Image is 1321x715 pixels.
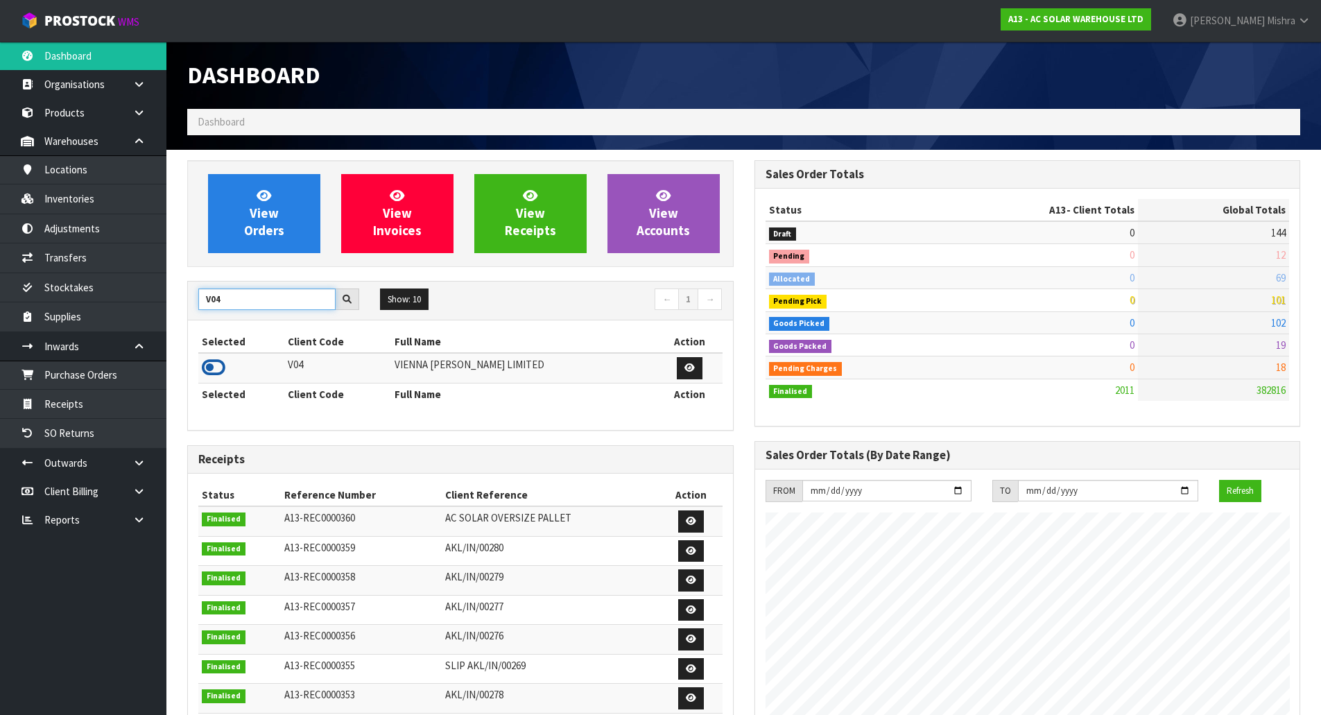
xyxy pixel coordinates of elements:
th: Reference Number [281,484,442,506]
span: Pending Pick [769,295,827,309]
button: Refresh [1219,480,1261,502]
span: 0 [1130,338,1134,352]
span: Goods Picked [769,317,830,331]
span: 0 [1130,271,1134,284]
span: AC SOLAR OVERSIZE PALLET [445,511,571,524]
a: ViewAccounts [607,174,720,253]
div: TO [992,480,1018,502]
span: 0 [1130,361,1134,374]
th: - Client Totals [938,199,1138,221]
a: → [698,288,722,311]
span: A13-REC0000355 [284,659,355,672]
th: Status [766,199,939,221]
th: Global Totals [1138,199,1289,221]
span: 382816 [1257,384,1286,397]
nav: Page navigation [471,288,723,313]
span: 102 [1271,316,1286,329]
th: Client Code [284,331,391,353]
th: Selected [198,383,284,405]
span: 2011 [1115,384,1134,397]
span: Pending Charges [769,362,843,376]
th: Client Reference [442,484,659,506]
th: Full Name [391,383,657,405]
a: ← [655,288,679,311]
span: AKL/IN/00278 [445,688,503,701]
h3: Sales Order Totals [766,168,1290,181]
span: 101 [1271,293,1286,307]
th: Client Code [284,383,391,405]
span: 0 [1130,316,1134,329]
span: View Orders [244,187,284,239]
button: Show: 10 [380,288,429,311]
span: Finalised [769,385,813,399]
h3: Receipts [198,453,723,466]
span: Pending [769,250,810,264]
span: ProStock [44,12,115,30]
span: Finalised [202,512,245,526]
a: ViewInvoices [341,174,454,253]
span: A13-REC0000359 [284,541,355,554]
a: ViewReceipts [474,174,587,253]
th: Status [198,484,281,506]
span: Draft [769,227,797,241]
span: AKL/IN/00276 [445,629,503,642]
span: Dashboard [187,60,320,89]
td: V04 [284,353,391,383]
span: Finalised [202,630,245,644]
span: View Receipts [505,187,556,239]
th: Selected [198,331,284,353]
span: 0 [1130,226,1134,239]
th: Action [657,331,722,353]
span: 0 [1130,248,1134,261]
td: VIENNA [PERSON_NAME] LIMITED [391,353,657,383]
span: View Invoices [373,187,422,239]
span: A13-REC0000356 [284,629,355,642]
a: 1 [678,288,698,311]
th: Action [657,383,722,405]
span: Finalised [202,601,245,615]
span: 19 [1276,338,1286,352]
span: 0 [1130,293,1134,307]
span: 18 [1276,361,1286,374]
span: SLIP AKL/IN/00269 [445,659,526,672]
span: 69 [1276,271,1286,284]
span: AKL/IN/00280 [445,541,503,554]
span: 144 [1271,226,1286,239]
span: [PERSON_NAME] [1190,14,1265,27]
span: AKL/IN/00279 [445,570,503,583]
a: A13 - AC SOLAR WAREHOUSE LTD [1001,8,1151,31]
span: 12 [1276,248,1286,261]
a: ViewOrders [208,174,320,253]
span: Finalised [202,571,245,585]
span: Mishra [1267,14,1295,27]
span: AKL/IN/00277 [445,600,503,613]
span: A13-REC0000358 [284,570,355,583]
span: Finalised [202,689,245,703]
h3: Sales Order Totals (By Date Range) [766,449,1290,462]
span: A13-REC0000353 [284,688,355,701]
div: FROM [766,480,802,502]
input: Search clients [198,288,336,310]
strong: A13 - AC SOLAR WAREHOUSE LTD [1008,13,1143,25]
span: Dashboard [198,115,245,128]
img: cube-alt.png [21,12,38,29]
span: A13-REC0000360 [284,511,355,524]
small: WMS [118,15,139,28]
th: Action [659,484,722,506]
span: Finalised [202,542,245,556]
span: Finalised [202,660,245,674]
span: Goods Packed [769,340,832,354]
span: A13-REC0000357 [284,600,355,613]
span: Allocated [769,273,815,286]
span: A13 [1049,203,1067,216]
th: Full Name [391,331,657,353]
span: View Accounts [637,187,690,239]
